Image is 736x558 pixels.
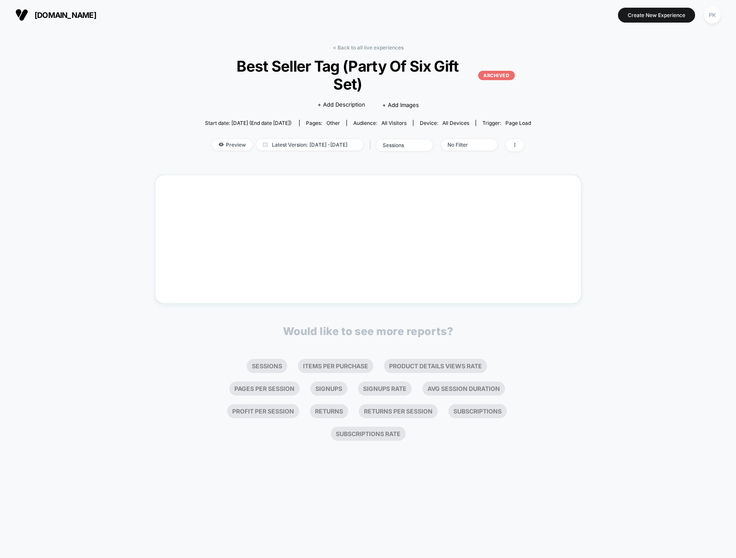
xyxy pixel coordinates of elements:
div: sessions [383,142,417,148]
p: ARCHIVED [478,71,514,80]
li: Signups Rate [358,382,412,396]
li: Returns Per Session [359,404,438,418]
span: all devices [442,120,469,126]
div: Pages: [306,120,340,126]
li: Profit Per Session [227,404,299,418]
li: Avg Session Duration [422,382,505,396]
li: Product Details Views Rate [384,359,487,373]
div: PK [704,7,721,23]
img: Visually logo [15,9,28,21]
li: Items Per Purchase [298,359,373,373]
span: Page Load [505,120,531,126]
div: No Filter [447,142,482,148]
span: Start date: [DATE] (End date [DATE]) [205,120,292,126]
p: Would like to see more reports? [283,325,453,338]
span: [DOMAIN_NAME] [35,11,96,20]
span: Preview [212,139,252,150]
span: + Add Images [382,101,419,108]
span: Latest Version: [DATE] - [DATE] [257,139,363,150]
li: Sessions [247,359,287,373]
button: [DOMAIN_NAME] [13,8,99,22]
span: | [367,139,376,151]
button: PK [701,6,723,24]
div: Trigger: [482,120,531,126]
span: All Visitors [381,120,407,126]
span: Device: [413,120,476,126]
button: Create New Experience [618,8,695,23]
li: Returns [310,404,348,418]
a: < Back to all live experiences [333,44,404,51]
span: + Add Description [317,101,365,109]
img: calendar [263,142,268,147]
span: Best Seller Tag (Party Of Six Gift Set) [221,57,514,93]
li: Subscriptions Rate [331,427,406,441]
li: Signups [310,382,347,396]
li: Subscriptions [448,404,507,418]
div: Audience: [353,120,407,126]
span: other [326,120,340,126]
li: Pages Per Session [229,382,300,396]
